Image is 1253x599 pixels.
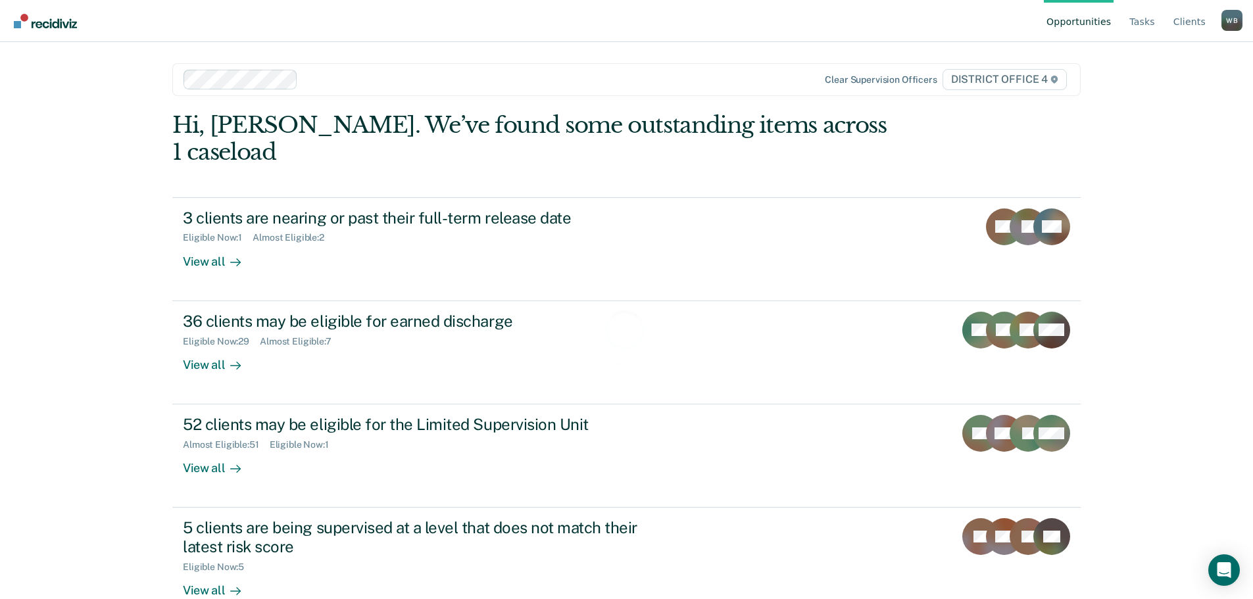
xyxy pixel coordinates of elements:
[183,336,260,347] div: Eligible Now : 29
[183,518,645,556] div: 5 clients are being supervised at a level that does not match their latest risk score
[183,450,257,476] div: View all
[172,301,1081,404] a: 36 clients may be eligible for earned dischargeEligible Now:29Almost Eligible:7View all
[183,415,645,434] div: 52 clients may be eligible for the Limited Supervision Unit
[183,562,255,573] div: Eligible Now : 5
[183,573,257,598] div: View all
[1221,10,1242,31] button: Profile dropdown button
[183,439,270,450] div: Almost Eligible : 51
[943,69,1067,90] span: DISTRICT OFFICE 4
[172,404,1081,508] a: 52 clients may be eligible for the Limited Supervision UnitAlmost Eligible:51Eligible Now:1View all
[270,439,339,450] div: Eligible Now : 1
[825,74,937,85] div: Clear supervision officers
[183,243,257,269] div: View all
[253,232,335,243] div: Almost Eligible : 2
[14,14,77,28] img: Recidiviz
[183,232,253,243] div: Eligible Now : 1
[172,197,1081,301] a: 3 clients are nearing or past their full-term release dateEligible Now:1Almost Eligible:2View all
[172,112,899,166] div: Hi, [PERSON_NAME]. We’ve found some outstanding items across 1 caseload
[183,208,645,228] div: 3 clients are nearing or past their full-term release date
[183,312,645,331] div: 36 clients may be eligible for earned discharge
[260,336,342,347] div: Almost Eligible : 7
[1221,10,1242,31] div: W B
[183,347,257,372] div: View all
[1208,554,1240,586] div: Open Intercom Messenger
